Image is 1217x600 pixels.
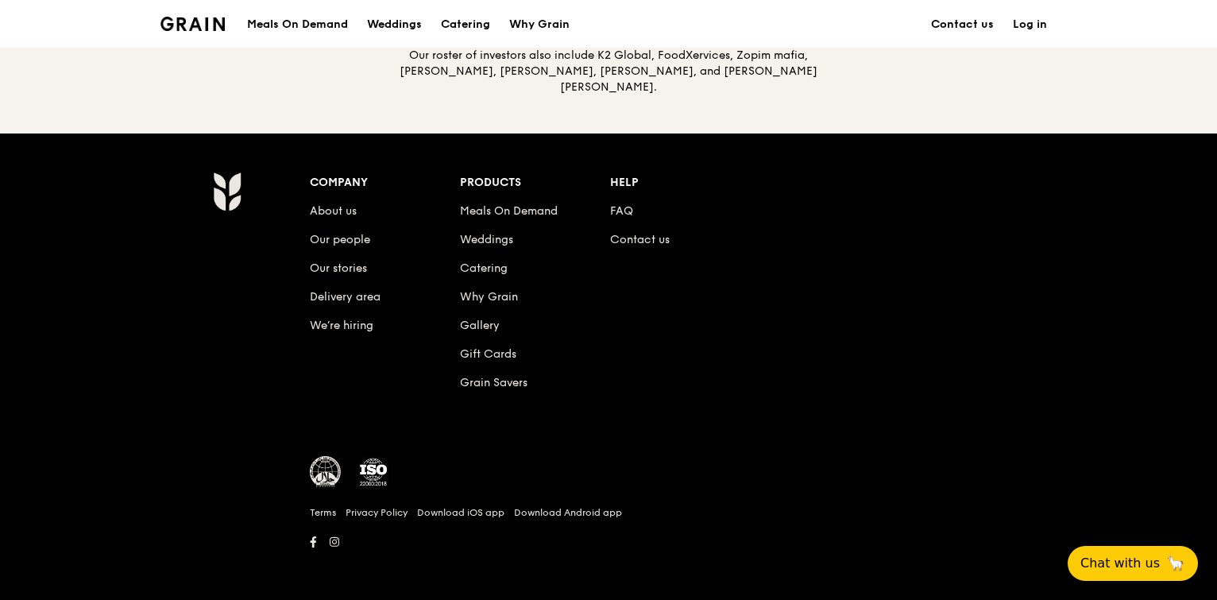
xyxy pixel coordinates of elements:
a: Why Grain [500,1,579,48]
a: Our people [310,233,370,246]
a: Our stories [310,261,367,275]
a: FAQ [610,204,633,218]
a: Weddings [460,233,513,246]
a: Meals On Demand [460,204,558,218]
div: Company [310,172,460,194]
a: Gallery [460,319,500,332]
span: Chat with us [1080,554,1160,573]
div: Help [610,172,760,194]
div: Why Grain [509,1,570,48]
a: About us [310,204,357,218]
span: 🦙 [1166,554,1185,573]
h5: Our roster of investors also include K2 Global, FoodXervices, Zopim mafia, [PERSON_NAME], [PERSON... [399,48,818,95]
a: We’re hiring [310,319,373,332]
a: Catering [460,261,508,275]
a: Weddings [357,1,431,48]
a: Delivery area [310,290,381,304]
img: Grain [213,172,241,211]
a: Download Android app [514,506,622,519]
a: Download iOS app [417,506,504,519]
a: Gift Cards [460,347,516,361]
a: Why Grain [460,290,518,304]
button: Chat with us🦙 [1068,546,1198,581]
img: MUIS Halal Certified [310,456,342,488]
h6: Revision [151,553,1066,566]
a: Contact us [610,233,670,246]
a: Terms [310,506,336,519]
img: Grain [160,17,225,31]
div: Meals On Demand [247,1,348,48]
img: ISO Certified [357,456,389,488]
a: Contact us [921,1,1003,48]
div: Products [460,172,610,194]
a: Log in [1003,1,1057,48]
a: Grain Savers [460,376,527,389]
div: Weddings [367,1,422,48]
div: Catering [441,1,490,48]
a: Privacy Policy [346,506,408,519]
a: Catering [431,1,500,48]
